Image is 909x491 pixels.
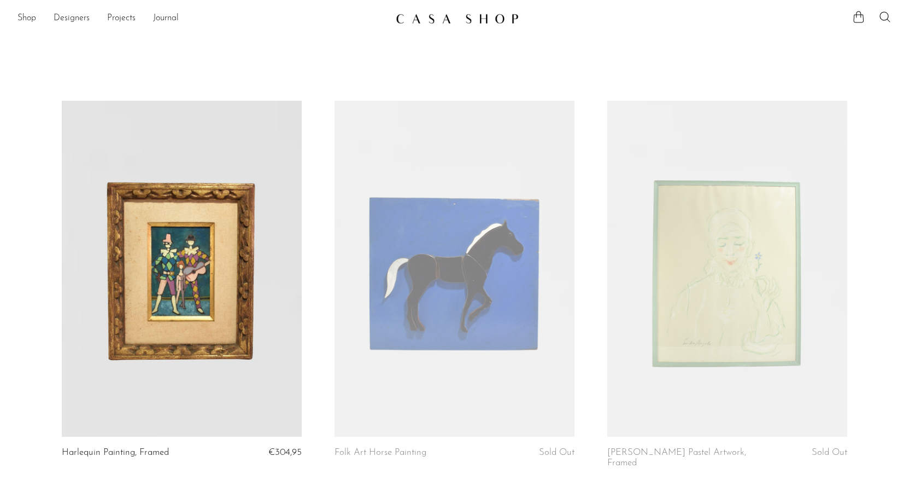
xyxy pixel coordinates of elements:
[17,9,387,28] nav: Desktop navigation
[153,11,179,26] a: Journal
[539,448,574,457] span: Sold Out
[17,9,387,28] ul: NEW HEADER MENU
[335,448,426,458] a: Folk Art Horse Painting
[107,11,136,26] a: Projects
[268,448,302,457] span: €304,95
[607,448,769,468] a: [PERSON_NAME] Pastel Artwork, Framed
[62,448,169,458] a: Harlequin Painting, Framed
[54,11,90,26] a: Designers
[17,11,36,26] a: Shop
[812,448,847,457] span: Sold Out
